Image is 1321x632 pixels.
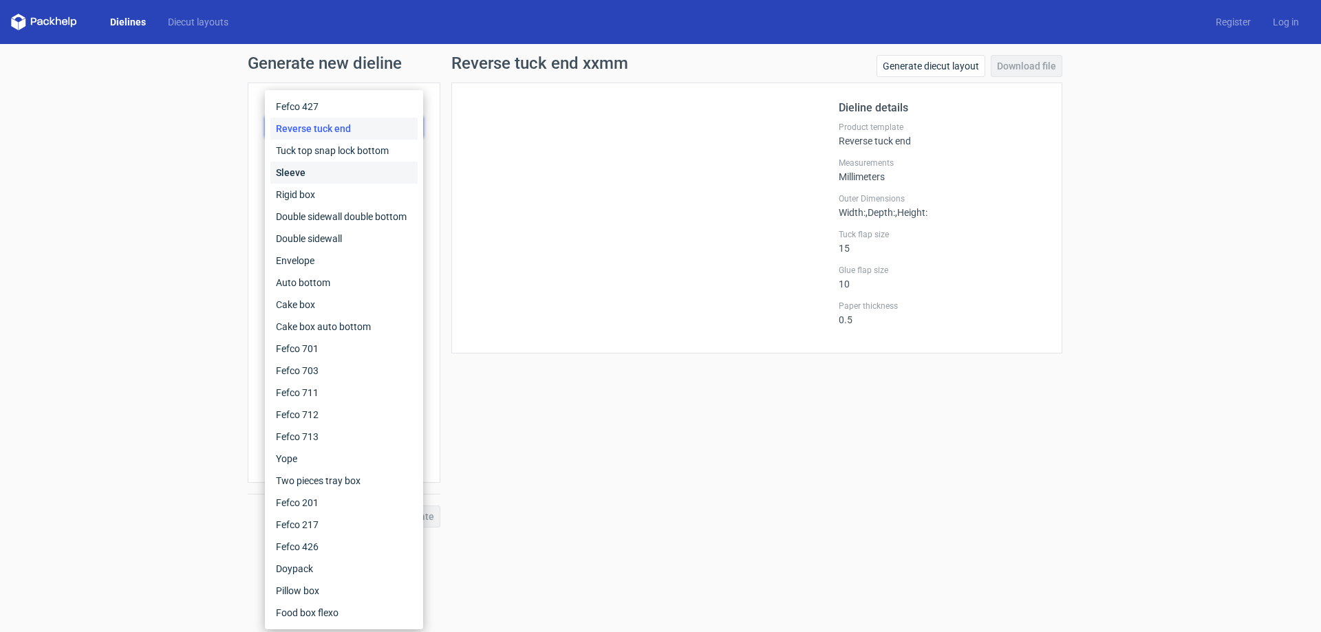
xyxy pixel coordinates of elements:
[839,207,866,218] span: Width :
[270,536,418,558] div: Fefco 426
[270,492,418,514] div: Fefco 201
[1205,15,1262,29] a: Register
[248,55,1073,72] h1: Generate new dieline
[270,602,418,624] div: Food box flexo
[839,301,1045,325] div: 0.5
[270,96,418,118] div: Fefco 427
[270,470,418,492] div: Two pieces tray box
[451,55,628,72] h1: Reverse tuck end xxmm
[839,193,1045,204] label: Outer Dimensions
[270,228,418,250] div: Double sidewall
[270,250,418,272] div: Envelope
[270,426,418,448] div: Fefco 713
[270,360,418,382] div: Fefco 703
[839,157,1045,182] div: Millimeters
[270,580,418,602] div: Pillow box
[270,448,418,470] div: Yope
[877,55,985,77] a: Generate diecut layout
[839,122,1045,133] label: Product template
[270,294,418,316] div: Cake box
[270,162,418,184] div: Sleeve
[270,514,418,536] div: Fefco 217
[839,229,1045,254] div: 15
[866,207,895,218] span: , Depth :
[839,157,1045,168] label: Measurements
[839,229,1045,240] label: Tuck flap size
[270,338,418,360] div: Fefco 701
[270,118,418,140] div: Reverse tuck end
[270,316,418,338] div: Cake box auto bottom
[839,100,1045,116] h2: Dieline details
[839,122,1045,146] div: Reverse tuck end
[270,206,418,228] div: Double sidewall double bottom
[270,404,418,426] div: Fefco 712
[99,15,157,29] a: Dielines
[839,301,1045,312] label: Paper thickness
[895,207,927,218] span: , Height :
[270,558,418,580] div: Doypack
[839,265,1045,290] div: 10
[839,265,1045,276] label: Glue flap size
[270,140,418,162] div: Tuck top snap lock bottom
[157,15,239,29] a: Diecut layouts
[270,184,418,206] div: Rigid box
[1262,15,1310,29] a: Log in
[270,382,418,404] div: Fefco 711
[270,272,418,294] div: Auto bottom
